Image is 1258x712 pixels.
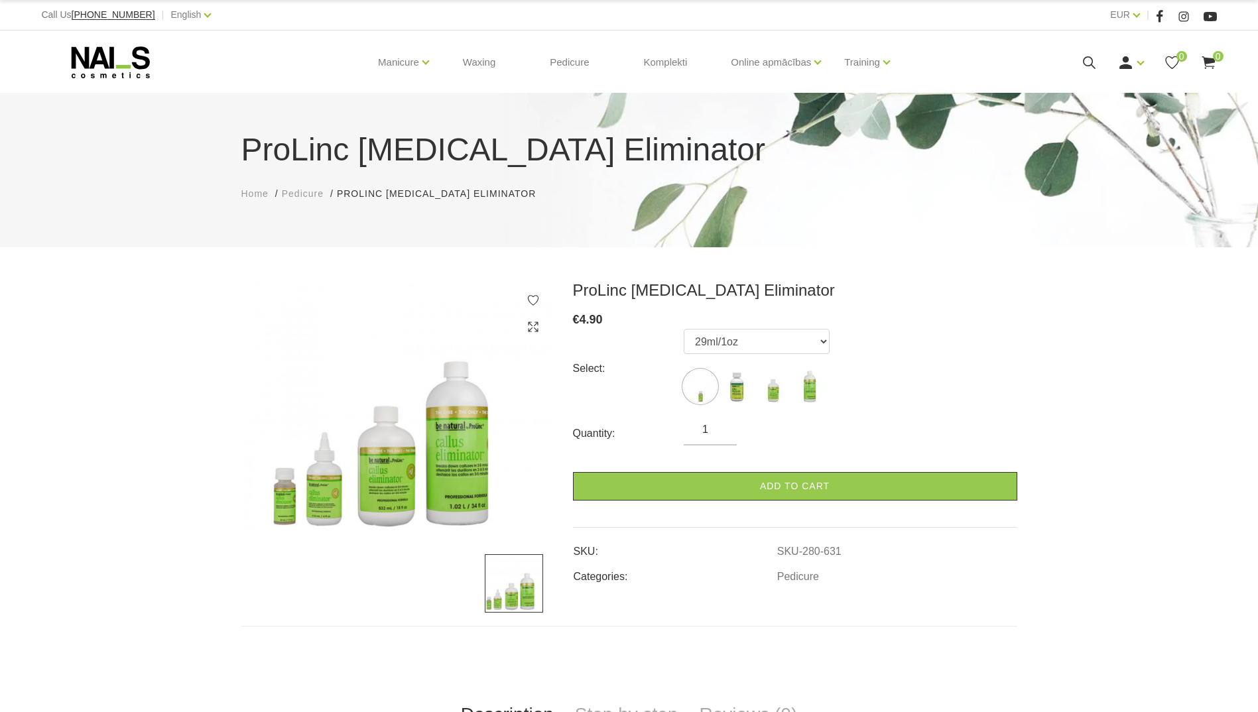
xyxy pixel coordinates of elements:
[485,554,543,613] img: ...
[1176,51,1187,62] span: 0
[573,280,1017,300] h3: ProLinc [MEDICAL_DATA] Eliminator
[452,30,506,94] a: Waxing
[378,36,419,89] a: Manicure
[170,7,201,23] a: English
[684,370,717,403] img: ...
[41,7,155,23] div: Call Us
[282,188,324,199] span: Pedicure
[777,571,819,583] a: Pedicure
[720,370,753,403] img: ...
[793,370,826,403] img: ...
[580,313,603,326] span: 4.90
[573,358,684,379] div: Select:
[777,546,842,558] a: SKU-280-631
[573,472,1017,501] a: Add to cart
[1147,7,1149,23] span: |
[573,423,684,444] div: Quantity:
[731,36,811,89] a: Online apmācības
[1213,51,1224,62] span: 0
[241,126,1017,174] h1: ProLinc [MEDICAL_DATA] Eliminator
[241,187,269,201] a: Home
[162,7,164,23] span: |
[1164,54,1180,71] a: 0
[1110,7,1130,23] a: EUR
[72,10,155,20] a: [PHONE_NUMBER]
[337,187,549,201] li: ProLinc [MEDICAL_DATA] Eliminator
[573,313,580,326] span: €
[573,560,777,585] td: Categories:
[282,187,324,201] a: Pedicure
[757,370,790,403] img: ...
[539,30,599,94] a: Pedicure
[633,30,698,94] a: Komplekti
[72,9,155,20] span: [PHONE_NUMBER]
[1200,54,1217,71] a: 0
[573,534,777,560] td: SKU:
[241,280,553,534] img: ...
[844,36,880,89] a: Training
[241,188,269,199] span: Home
